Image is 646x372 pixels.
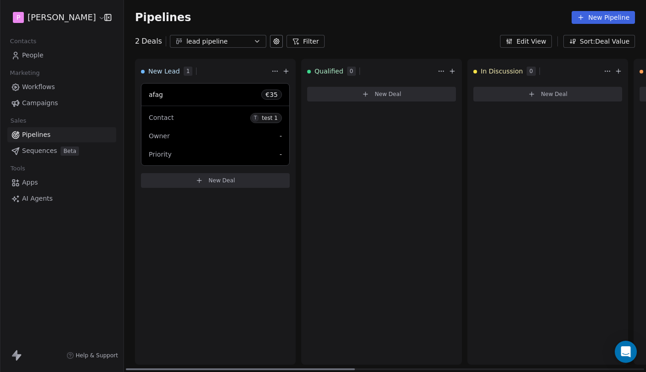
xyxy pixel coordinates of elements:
div: In Discussion0 [473,59,602,83]
span: [PERSON_NAME] [28,11,96,23]
button: New Deal [141,173,290,188]
div: Qualified0 [307,59,436,83]
a: Apps [7,175,116,190]
span: Sequences [22,146,57,156]
a: Help & Support [67,352,118,359]
span: New Deal [541,90,567,98]
div: T [254,114,257,122]
button: Edit View [500,35,552,48]
a: Pipelines [7,127,116,142]
button: New Deal [307,87,456,101]
span: 0 [347,67,356,76]
button: New Pipeline [572,11,635,24]
div: New Lead1 [141,59,270,83]
span: Workflows [22,82,55,92]
span: Sales [6,114,30,128]
span: Beta [61,147,79,156]
span: € 35 [265,90,278,99]
span: New Lead [148,67,180,76]
span: Marketing [6,66,44,80]
a: Campaigns [7,96,116,111]
span: Contacts [6,34,40,48]
span: Qualified [315,67,343,76]
span: AI Agents [22,194,53,203]
button: New Deal [473,87,622,101]
span: Contact [149,114,174,121]
span: - [280,131,282,141]
button: Sort: Deal Value [563,35,635,48]
span: People [22,51,44,60]
div: afag€35ContactTtest 1Owner-Priority- [141,83,290,166]
div: test 1 [262,115,278,121]
span: - [280,150,282,159]
a: AI Agents [7,191,116,206]
span: Campaigns [22,98,58,108]
span: 1 [184,67,193,76]
span: In Discussion [481,67,523,76]
span: 0 [527,67,536,76]
span: Apps [22,178,38,187]
a: SequencesBeta [7,143,116,158]
div: Open Intercom Messenger [615,341,637,363]
button: Filter [286,35,325,48]
span: Pipelines [135,11,191,24]
a: People [7,48,116,63]
span: Tools [6,162,29,175]
span: Deals [141,36,162,47]
div: 2 [135,36,162,47]
div: lead pipeline [186,37,250,46]
span: Pipelines [22,130,51,140]
a: Workflows [7,79,116,95]
span: Help & Support [76,352,118,359]
span: P [17,13,20,22]
span: New Deal [375,90,401,98]
button: P[PERSON_NAME] [11,10,98,25]
span: Owner [149,132,170,140]
span: New Deal [208,177,235,184]
span: Priority [149,151,172,158]
span: afag [149,91,163,98]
